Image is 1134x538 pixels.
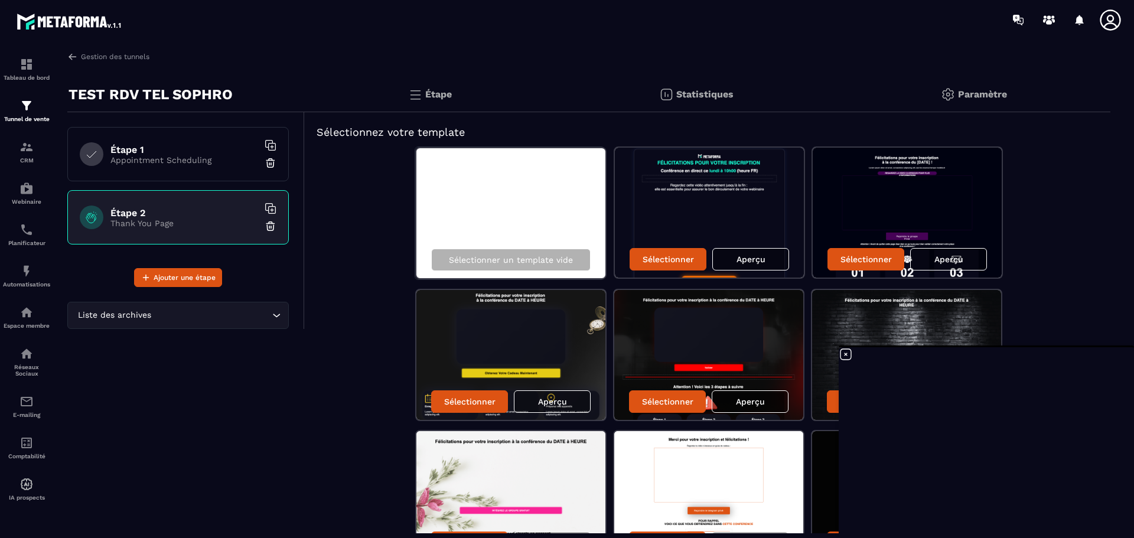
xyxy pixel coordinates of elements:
a: Gestion des tunnels [67,51,149,62]
a: emailemailE-mailing [3,386,50,427]
p: Planificateur [3,240,50,246]
img: image [812,290,1001,420]
img: trash [265,157,276,169]
img: automations [19,477,34,491]
img: formation [19,99,34,113]
p: Sélectionner [642,397,693,406]
span: Liste des archives [75,309,154,322]
img: social-network [19,347,34,361]
p: Sélectionner [444,397,496,406]
p: E-mailing [3,412,50,418]
img: image [614,290,803,420]
a: social-networksocial-networkRéseaux Sociaux [3,338,50,386]
a: automationsautomationsWebinaire [3,172,50,214]
p: IA prospects [3,494,50,501]
p: Sélectionner [643,255,694,264]
img: automations [19,305,34,319]
p: Aperçu [737,255,765,264]
a: automationsautomationsAutomatisations [3,255,50,296]
p: Webinaire [3,198,50,205]
p: Sélectionner un template vide [449,255,573,265]
p: Appointment Scheduling [110,155,258,165]
a: automationsautomationsEspace membre [3,296,50,338]
p: Tableau de bord [3,74,50,81]
h6: Étape 1 [110,144,258,155]
p: Aperçu [736,397,765,406]
a: accountantaccountantComptabilité [3,427,50,468]
p: Tunnel de vente [3,116,50,122]
img: formation [19,57,34,71]
h5: Sélectionnez votre template [317,124,1099,141]
img: email [19,394,34,409]
img: automations [19,264,34,278]
p: Statistiques [676,89,734,100]
a: formationformationCRM [3,131,50,172]
p: Thank You Page [110,219,258,228]
p: Aperçu [934,255,963,264]
input: Search for option [154,309,269,322]
img: image [615,148,804,278]
img: image [416,290,605,420]
img: arrow [67,51,78,62]
p: Réseaux Sociaux [3,364,50,377]
p: Étape [425,89,452,100]
a: schedulerschedulerPlanificateur [3,214,50,255]
a: formationformationTableau de bord [3,48,50,90]
img: accountant [19,436,34,450]
img: scheduler [19,223,34,237]
span: Ajouter une étape [154,272,216,283]
img: logo [17,11,123,32]
button: Ajouter une étape [134,268,222,287]
img: formation [19,140,34,154]
a: formationformationTunnel de vente [3,90,50,131]
img: setting-gr.5f69749f.svg [941,87,955,102]
p: TEST RDV TEL SOPHRO [69,83,233,106]
p: Espace membre [3,322,50,329]
p: CRM [3,157,50,164]
img: automations [19,181,34,195]
p: Sélectionner [840,255,892,264]
img: trash [265,220,276,232]
img: bars.0d591741.svg [408,87,422,102]
img: stats.20deebd0.svg [659,87,673,102]
p: Automatisations [3,281,50,288]
img: image [813,148,1002,278]
p: Paramètre [958,89,1007,100]
p: Aperçu [538,397,567,406]
p: Comptabilité [3,453,50,459]
div: Search for option [67,302,289,329]
h6: Étape 2 [110,207,258,219]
